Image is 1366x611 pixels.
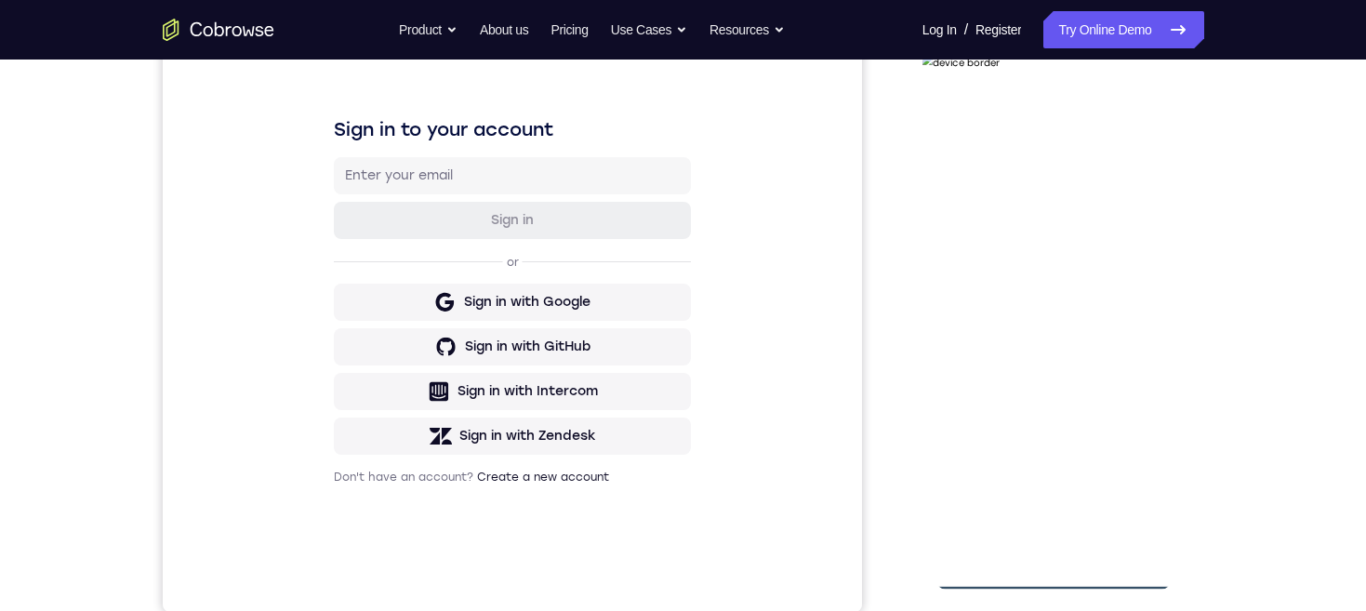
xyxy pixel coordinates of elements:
button: Sign in with Zendesk [171,429,528,466]
a: About us [480,11,528,48]
button: Sign in with Intercom [171,384,528,421]
input: Enter your email [182,178,517,196]
button: Resources [710,11,785,48]
a: Log In [922,11,957,48]
h1: Sign in to your account [171,127,528,153]
p: Don't have an account? [171,481,528,496]
button: Sign in with GitHub [171,339,528,377]
button: Sign in [171,213,528,250]
div: Sign in with Intercom [295,393,435,412]
span: / [964,19,968,41]
a: Pricing [550,11,588,48]
a: Go to the home page [163,19,274,41]
button: Product [399,11,458,48]
a: Register [975,11,1021,48]
div: Sign in with Google [301,304,428,323]
button: Sign in with Google [171,295,528,332]
div: Sign in with Zendesk [297,438,433,457]
div: Sign in with GitHub [302,349,428,367]
a: Create a new account [314,482,446,495]
a: Try Online Demo [1043,11,1203,48]
button: Use Cases [611,11,687,48]
p: or [340,266,360,281]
